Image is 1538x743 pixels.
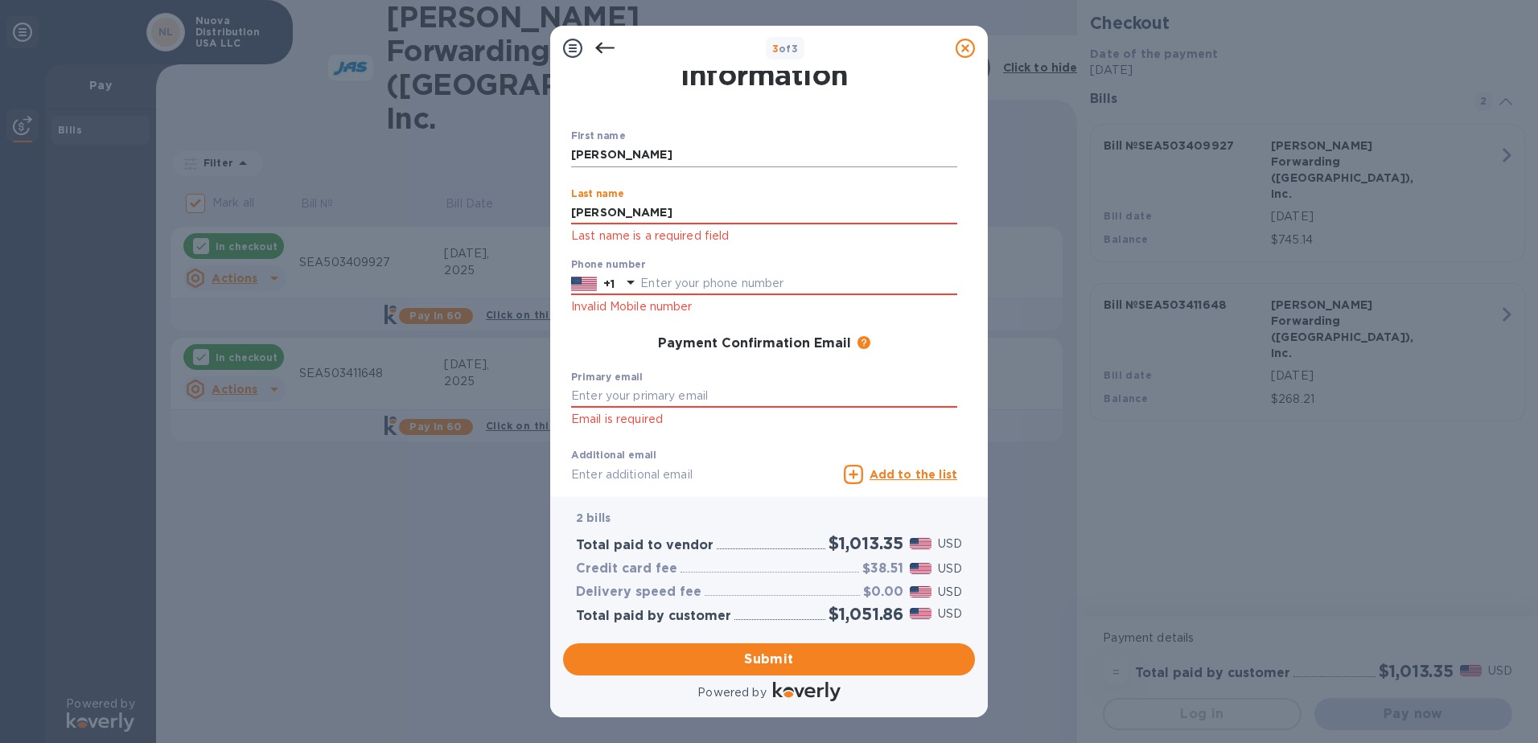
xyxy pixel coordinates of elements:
label: Phone number [571,260,645,269]
label: Last name [571,189,624,199]
h3: Delivery speed fee [576,585,701,600]
p: USD [938,584,962,601]
h3: Credit card fee [576,561,677,577]
input: Enter additional email [571,462,837,486]
p: USD [938,560,962,577]
label: Additional email [571,451,656,461]
p: Powered by [697,684,766,701]
span: Submit [576,650,962,669]
p: USD [938,536,962,552]
b: 2 bills [576,511,611,524]
label: First name [571,132,625,142]
span: 3 [772,43,779,55]
b: of 3 [772,43,799,55]
p: Last name is a required field [571,227,957,245]
img: USD [910,586,931,597]
h2: $1,051.86 [829,604,903,624]
h1: Payment Contact Information [571,24,957,92]
h3: Total paid to vendor [576,538,713,553]
img: USD [910,538,931,549]
img: USD [910,563,931,574]
p: USD [938,605,962,622]
h2: $1,013.35 [829,533,903,553]
input: Enter your last name [571,201,957,225]
label: Primary email [571,372,643,382]
p: Invalid Mobile number [571,298,957,316]
h3: $0.00 [863,585,903,600]
img: Logo [773,682,841,701]
input: Enter your phone number [640,272,957,296]
p: Email is required [571,410,957,429]
h3: Payment Confirmation Email [658,336,851,351]
u: Add to the list [870,468,957,481]
input: Enter your first name [571,143,957,167]
img: US [571,275,597,293]
button: Submit [563,643,975,675]
p: +1 [603,276,615,292]
h3: $38.51 [862,561,903,577]
input: Enter your primary email [571,384,957,408]
img: USD [910,608,931,619]
h3: Total paid by customer [576,609,731,624]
